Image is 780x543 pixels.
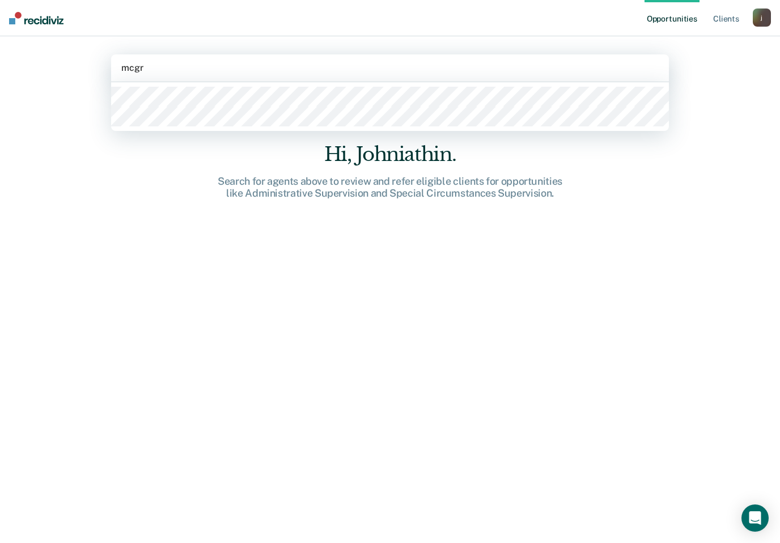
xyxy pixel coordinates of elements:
div: Open Intercom Messenger [741,504,769,532]
div: Hi, Johniathin. [209,143,571,166]
button: j [753,9,771,27]
div: Search for agents above to review and refer eligible clients for opportunities like Administrativ... [209,175,571,200]
img: Recidiviz [9,12,63,24]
